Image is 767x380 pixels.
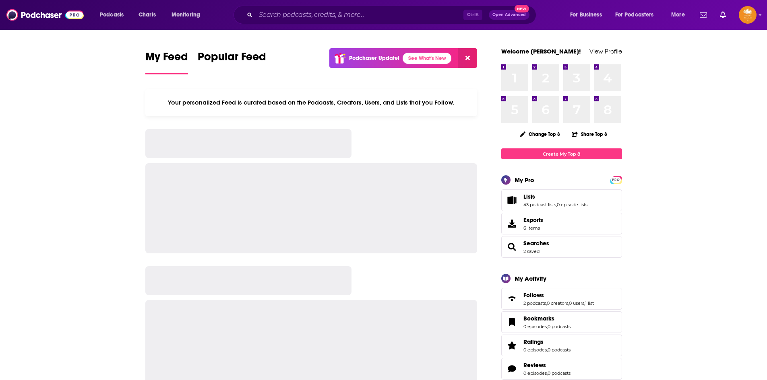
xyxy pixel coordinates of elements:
a: My Feed [145,50,188,74]
button: open menu [666,8,695,21]
a: 0 episodes [523,347,547,353]
div: Your personalized Feed is curated based on the Podcasts, Creators, Users, and Lists that you Follow. [145,89,478,116]
span: Bookmarks [523,315,554,322]
span: , [584,300,585,306]
span: , [568,300,569,306]
a: Bookmarks [523,315,571,322]
span: For Business [570,9,602,21]
span: More [671,9,685,21]
span: Popular Feed [198,50,266,68]
a: Lists [504,195,520,206]
a: Show notifications dropdown [717,8,729,22]
span: Charts [139,9,156,21]
span: Reviews [523,362,546,369]
span: For Podcasters [615,9,654,21]
span: Lists [501,189,622,211]
a: 1 list [585,300,594,306]
span: Reviews [501,358,622,380]
a: 0 episodes [523,370,547,376]
div: My Activity [515,275,546,282]
a: 0 podcasts [548,324,571,329]
span: Logged in as ShreveWilliams [739,6,757,24]
a: 0 users [569,300,584,306]
p: Podchaser Update! [349,55,399,62]
img: Podchaser - Follow, Share and Rate Podcasts [6,7,84,23]
a: 43 podcast lists [523,202,556,207]
a: Searches [504,241,520,253]
a: Follows [504,293,520,304]
button: open menu [166,8,211,21]
span: Follows [501,288,622,310]
button: Share Top 8 [571,126,608,142]
a: See What's New [403,53,451,64]
button: open menu [610,8,666,21]
span: Exports [523,216,543,224]
a: 2 podcasts [523,300,546,306]
button: open menu [564,8,612,21]
a: 0 podcasts [548,347,571,353]
a: Charts [133,8,161,21]
img: User Profile [739,6,757,24]
span: Open Advanced [492,13,526,17]
a: Bookmarks [504,316,520,328]
a: 0 creators [547,300,568,306]
button: Show profile menu [739,6,757,24]
span: Searches [501,236,622,258]
button: Open AdvancedNew [489,10,529,20]
span: New [515,5,529,12]
a: Searches [523,240,549,247]
a: Reviews [504,363,520,374]
button: Change Top 8 [515,129,565,139]
span: 6 items [523,225,543,231]
a: PRO [611,177,621,183]
span: , [556,202,557,207]
span: Ratings [501,335,622,356]
span: Ctrl K [463,10,482,20]
span: Monitoring [172,9,200,21]
a: Create My Top 8 [501,148,622,159]
a: 0 episodes [523,324,547,329]
a: Ratings [504,340,520,351]
span: Follows [523,292,544,299]
span: Bookmarks [501,311,622,333]
span: My Feed [145,50,188,68]
input: Search podcasts, credits, & more... [256,8,463,21]
span: , [547,324,548,329]
a: 2 saved [523,249,540,254]
div: Search podcasts, credits, & more... [241,6,544,24]
a: Show notifications dropdown [697,8,710,22]
span: Podcasts [100,9,124,21]
a: Follows [523,292,594,299]
span: , [547,370,548,376]
a: 0 episode lists [557,202,587,207]
a: Reviews [523,362,571,369]
span: Ratings [523,338,544,345]
span: Exports [504,218,520,229]
a: Ratings [523,338,571,345]
span: , [547,347,548,353]
a: Welcome [PERSON_NAME]! [501,47,581,55]
a: Lists [523,193,587,200]
button: open menu [94,8,134,21]
span: Lists [523,193,535,200]
div: My Pro [515,176,534,184]
a: View Profile [589,47,622,55]
a: Popular Feed [198,50,266,74]
a: 0 podcasts [548,370,571,376]
a: Exports [501,213,622,234]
